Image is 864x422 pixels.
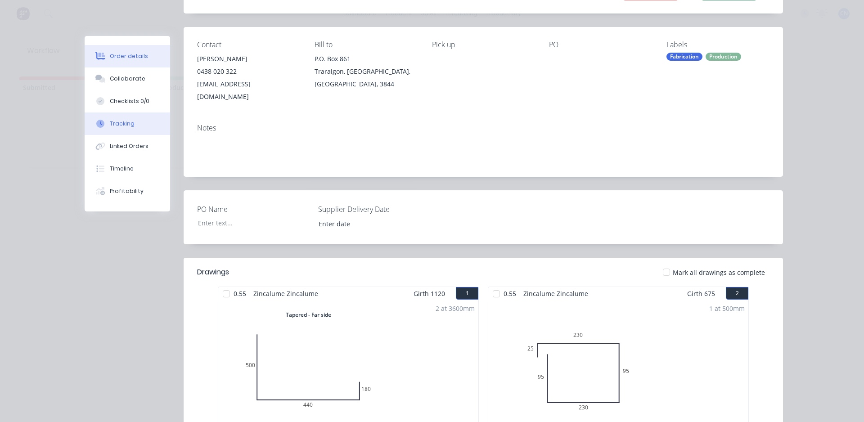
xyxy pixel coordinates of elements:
div: Notes [197,124,769,132]
div: [EMAIL_ADDRESS][DOMAIN_NAME] [197,78,300,103]
input: Enter date [312,217,424,230]
span: 0.55 [500,287,520,300]
span: Girth 675 [687,287,715,300]
div: PO [549,40,652,49]
button: Linked Orders [85,135,170,157]
div: Labels [666,40,769,49]
div: P.O. Box 861Traralgon, [GEOGRAPHIC_DATA], [GEOGRAPHIC_DATA], 3844 [315,53,418,90]
div: Checklists 0/0 [110,97,149,105]
span: 0.55 [230,287,250,300]
span: Zincalume Zincalume [250,287,322,300]
button: Timeline [85,157,170,180]
button: Order details [85,45,170,67]
button: 1 [456,287,478,300]
div: 2 at 3600mm [436,304,475,313]
div: 0438 020 322 [197,65,300,78]
div: 1 at 500mm [709,304,745,313]
div: Profitability [110,187,144,195]
span: Girth 1120 [414,287,445,300]
button: Tracking [85,112,170,135]
div: Timeline [110,165,134,173]
div: Tracking [110,120,135,128]
span: Mark all drawings as complete [673,268,765,277]
label: PO Name [197,204,310,215]
div: [PERSON_NAME]0438 020 322[EMAIL_ADDRESS][DOMAIN_NAME] [197,53,300,103]
div: Drawings [197,267,229,278]
button: Collaborate [85,67,170,90]
div: Traralgon, [GEOGRAPHIC_DATA], [GEOGRAPHIC_DATA], 3844 [315,65,418,90]
div: Fabrication [666,53,702,61]
div: Pick up [432,40,535,49]
label: Supplier Delivery Date [318,204,431,215]
button: 2 [726,287,748,300]
div: Order details [110,52,148,60]
div: Linked Orders [110,142,148,150]
div: [PERSON_NAME] [197,53,300,65]
button: Checklists 0/0 [85,90,170,112]
div: Production [706,53,741,61]
div: Contact [197,40,300,49]
div: Bill to [315,40,418,49]
div: Collaborate [110,75,145,83]
div: P.O. Box 861 [315,53,418,65]
span: Zincalume Zincalume [520,287,592,300]
button: Profitability [85,180,170,202]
